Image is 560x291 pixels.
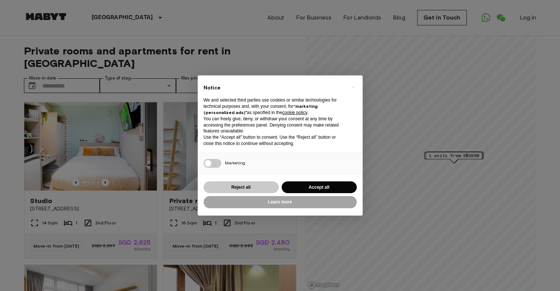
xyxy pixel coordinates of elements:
[204,116,345,134] p: You can freely give, deny, or withdraw your consent at any time by accessing the preferences pane...
[225,160,245,166] span: Marketing
[204,134,345,147] p: Use the “Accept all” button to consent. Use the “Reject all” button or close this notice to conti...
[204,181,279,194] button: Reject all
[204,84,345,92] h2: Notice
[347,81,359,93] button: Close this notice
[282,110,307,115] a: cookie policy
[352,83,354,92] span: ×
[204,97,345,116] p: We and selected third parties use cookies or similar technologies for technical purposes and, wit...
[204,196,357,208] button: Learn more
[282,181,357,194] button: Accept all
[204,103,318,115] strong: “marketing (personalized ads)”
